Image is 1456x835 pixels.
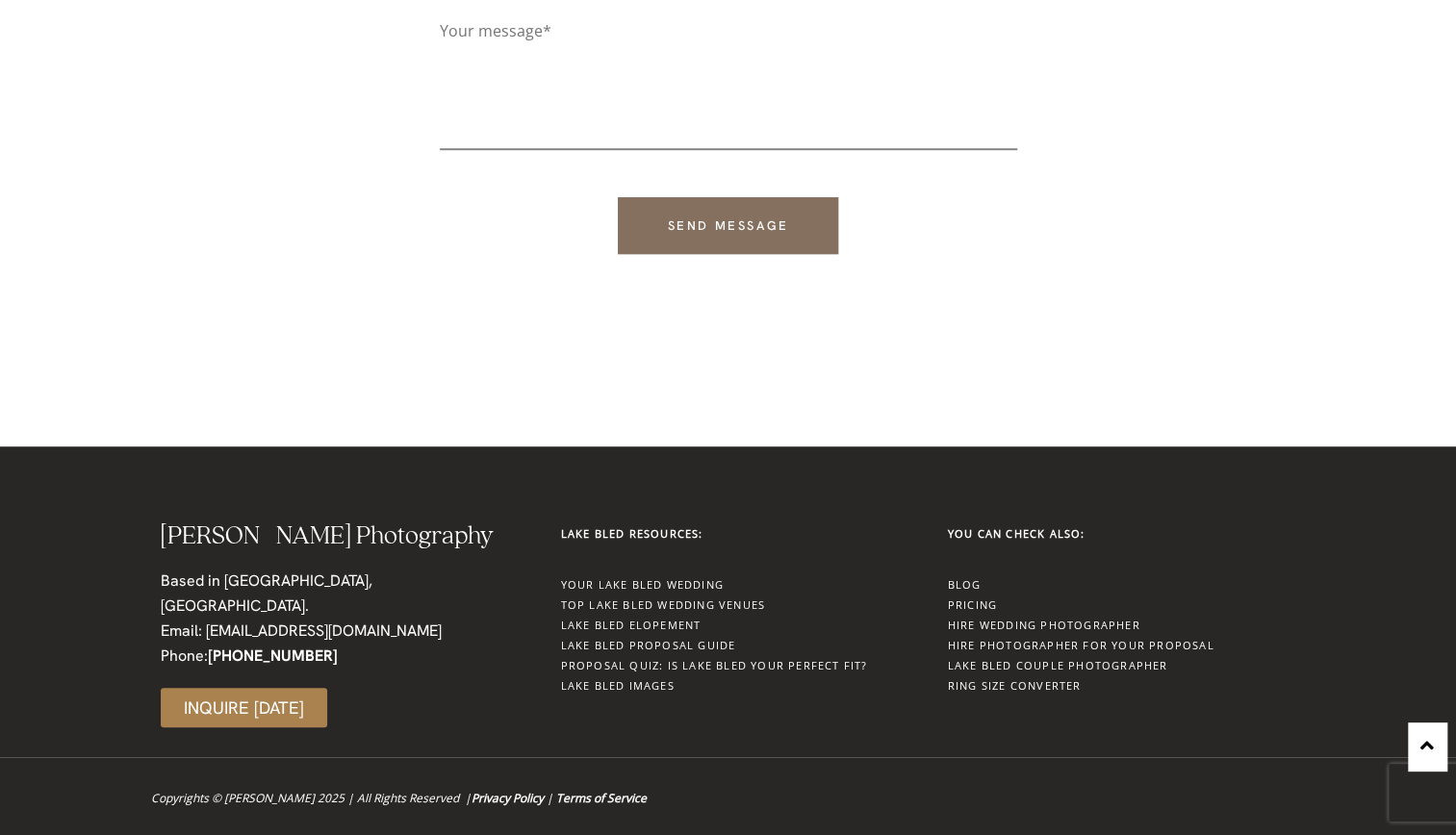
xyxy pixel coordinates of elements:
[208,645,338,666] a: [PHONE_NUMBER]
[161,619,523,669] div: Email: [EMAIL_ADDRESS][DOMAIN_NAME] Phone:
[561,577,724,592] a: Your Lake Bled Wedding
[161,523,494,549] a: [PERSON_NAME] Photography
[561,678,675,693] a: Lake Bled Images
[553,790,647,806] a: Terms of Service
[151,790,472,806] em: Copyrights © [PERSON_NAME] 2025 | All Rights Reserved |
[948,678,1082,693] a: Ring Size Converter
[948,577,982,592] a: Blog
[561,638,736,652] a: Lake Bled Proposal Guide
[948,658,1168,672] a: Lake Bled Couple Photographer
[948,618,1140,632] a: Hire Wedding Photographer
[161,688,327,727] a: Inquire [DATE]
[618,197,837,254] input: Send message
[561,618,702,632] a: Lake Bled Elopement
[561,526,703,541] strong: LAKE BLED RESOURCES:
[561,658,868,672] a: Proposal Quiz: Is Lake Bled Your Perfect Fit?
[561,597,766,612] a: Top Lake Bled Wedding Venues
[948,526,1086,541] strong: YOU CAN CHECK ALSO:
[184,699,304,716] span: Inquire [DATE]
[472,790,544,806] a: Privacy Policy
[948,597,997,612] a: Pricing
[948,638,1214,652] a: Hire Photographer for your Proposal
[556,790,647,806] strong: Terms of Service
[161,569,523,619] div: Based in [GEOGRAPHIC_DATA], [GEOGRAPHIC_DATA].
[472,790,553,806] em: |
